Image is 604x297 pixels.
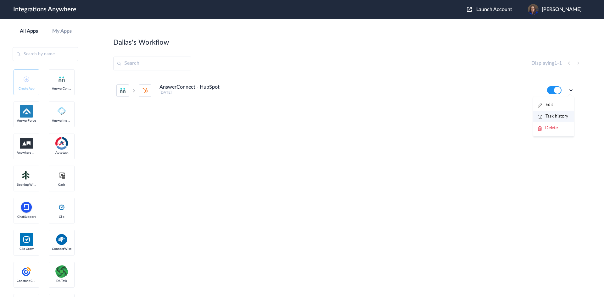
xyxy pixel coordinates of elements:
img: Clio.jpg [20,233,33,246]
img: cash-logo.svg [58,172,66,179]
img: chatsupport-icon.svg [20,201,33,214]
input: Search [113,57,191,70]
span: [PERSON_NAME] [542,7,582,13]
input: Search by name [13,47,78,61]
span: Clio Grow [17,247,36,251]
img: add-icon.svg [24,76,29,82]
span: AnswerConnect [52,87,71,91]
span: ConnectWise [52,247,71,251]
span: Create App [17,87,36,91]
span: ChatSupport [17,215,36,219]
span: Anywhere Works [17,151,36,155]
img: aww.png [20,138,33,149]
span: 1 [559,61,562,66]
img: Setmore_Logo.svg [20,170,33,181]
a: Task history [538,114,568,118]
button: Launch Account [467,7,520,13]
h1: Integrations Anywhere [13,6,76,13]
h2: Dallas's Workflow [113,38,169,47]
span: Autotask [52,151,71,155]
img: clio-logo.svg [58,204,65,211]
a: My Apps [46,28,79,34]
span: Clio [52,215,71,219]
img: constant-contact.svg [20,265,33,278]
img: launch-acct-icon.svg [467,7,472,12]
span: DS Task [52,279,71,283]
a: All Apps [13,28,46,34]
span: Launch Account [476,7,512,12]
h5: [DATE] [159,90,539,95]
img: autotask.png [55,137,68,150]
img: distributedSource.png [55,265,68,278]
img: answerconnect-logo.svg [58,75,65,83]
h4: Displaying - [531,60,562,66]
img: af-app-logo.svg [20,105,33,118]
span: AnswerForce [17,119,36,123]
img: Answering_service.png [55,105,68,118]
img: connectwise.png [55,233,68,245]
span: Booking Widget [17,183,36,187]
span: Delete [545,126,558,130]
span: Cash [52,183,71,187]
span: Constant Contact [17,279,36,283]
img: 86769.jpeg [528,4,539,15]
span: Answering Service [52,119,71,123]
h4: AnswerConnect - HubSpot [159,84,220,90]
a: Edit [538,102,553,107]
span: 1 [554,61,557,66]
